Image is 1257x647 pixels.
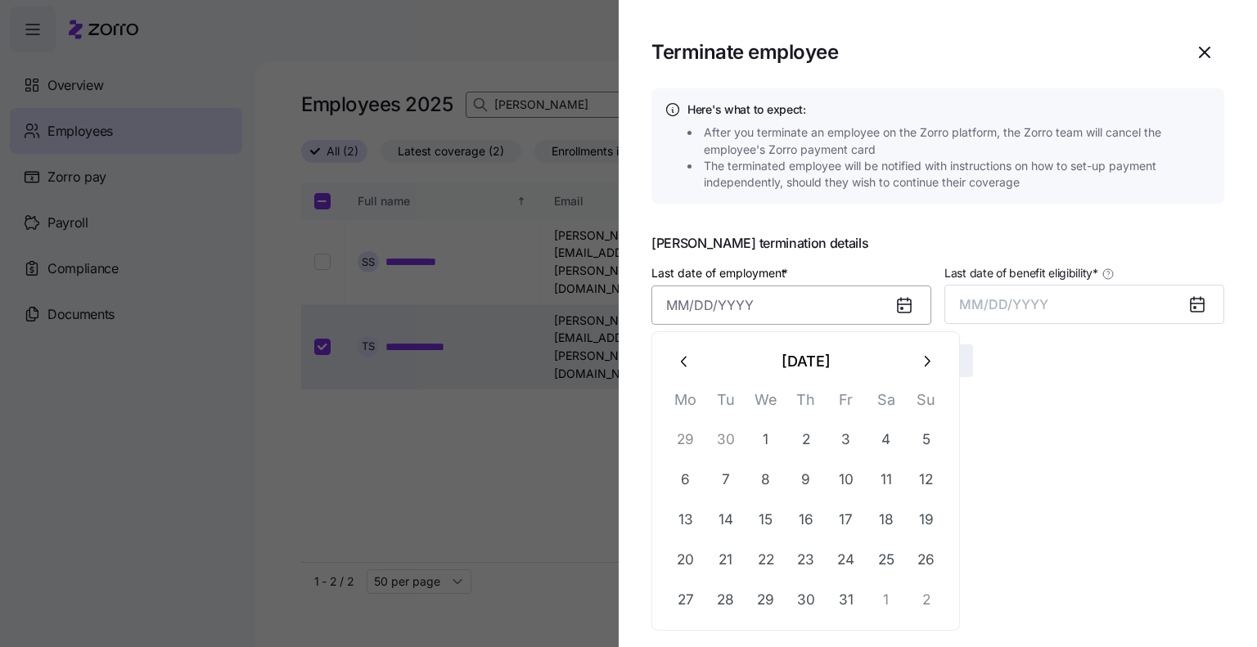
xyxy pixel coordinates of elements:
th: Mo [665,388,705,420]
button: 6 October 2025 [666,460,705,499]
button: 15 October 2025 [746,500,786,539]
button: 4 October 2025 [867,420,906,459]
button: 22 October 2025 [746,540,786,579]
button: 24 October 2025 [827,540,866,579]
button: 5 October 2025 [907,420,946,459]
th: Tu [705,388,746,420]
span: After you terminate an employee on the Zorro platform, the Zorro team will cancel the employee's ... [704,124,1216,158]
th: Sa [866,388,906,420]
button: 7 October 2025 [706,460,746,499]
span: MM/DD/YYYY [959,296,1048,312]
th: Su [906,388,946,420]
button: 28 October 2025 [706,580,746,619]
button: 26 October 2025 [907,540,946,579]
span: [PERSON_NAME] termination details [651,236,1224,249]
button: 12 October 2025 [907,460,946,499]
th: Th [786,388,826,420]
button: 27 October 2025 [666,580,705,619]
button: 2 November 2025 [907,580,946,619]
button: 9 October 2025 [786,460,826,499]
button: [DATE] [705,342,907,381]
button: 30 October 2025 [786,580,826,619]
label: Last date of employment [651,264,791,282]
button: 16 October 2025 [786,500,826,539]
input: MM/DD/YYYY [651,285,931,325]
button: 30 September 2025 [706,420,746,459]
span: The terminated employee will be notified with instructions on how to set-up payment independently... [704,158,1216,191]
button: 18 October 2025 [867,500,906,539]
button: 1 November 2025 [867,580,906,619]
button: 31 October 2025 [827,580,866,619]
th: Fr [826,388,866,420]
h4: Here's what to expect: [687,101,1211,118]
h1: Terminate employee [651,39,1172,65]
button: 29 September 2025 [666,420,705,459]
button: 10 October 2025 [827,460,866,499]
button: 13 October 2025 [666,500,705,539]
button: 14 October 2025 [706,500,746,539]
button: 29 October 2025 [746,580,786,619]
button: 21 October 2025 [706,540,746,579]
button: 1 October 2025 [746,420,786,459]
button: 8 October 2025 [746,460,786,499]
th: We [746,388,786,420]
button: 11 October 2025 [867,460,906,499]
button: MM/DD/YYYY [944,285,1224,324]
button: 25 October 2025 [867,540,906,579]
button: 3 October 2025 [827,420,866,459]
button: 20 October 2025 [666,540,705,579]
button: 17 October 2025 [827,500,866,539]
button: 23 October 2025 [786,540,826,579]
button: 2 October 2025 [786,420,826,459]
span: Last date of benefit eligibility * [944,265,1098,281]
button: 19 October 2025 [907,500,946,539]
